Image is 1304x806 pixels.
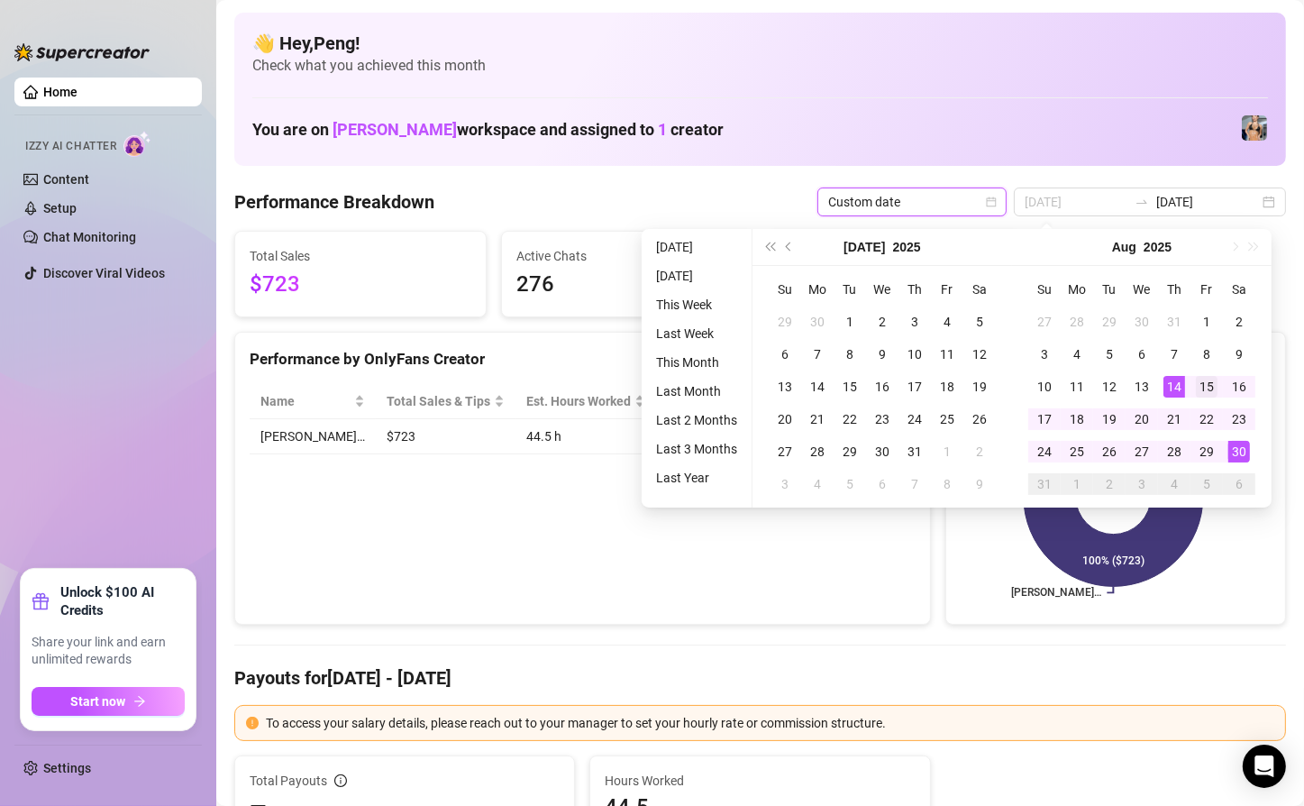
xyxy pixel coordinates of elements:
[769,306,801,338] td: 2025-06-29
[839,311,861,333] div: 1
[376,419,515,454] td: $723
[1099,343,1120,365] div: 5
[769,338,801,371] td: 2025-07-06
[898,273,931,306] th: Th
[1158,403,1190,435] td: 2025-08-21
[649,294,744,316] li: This Week
[904,311,926,333] div: 3
[1228,441,1250,463] div: 30
[1066,441,1088,463] div: 25
[801,371,834,403] td: 2025-07-14
[1196,441,1217,463] div: 29
[834,338,866,371] td: 2025-07-08
[839,376,861,398] div: 15
[1131,408,1153,430] div: 20
[936,473,958,495] div: 8
[834,468,866,500] td: 2025-08-05
[807,343,828,365] div: 7
[834,306,866,338] td: 2025-07-01
[760,229,780,265] button: Last year (Control + left)
[1144,229,1172,265] button: Choose a year
[1223,468,1255,500] td: 2025-09-06
[807,311,828,333] div: 30
[1028,371,1061,403] td: 2025-08-10
[515,419,656,454] td: 44.5 h
[1034,473,1055,495] div: 31
[1228,343,1250,365] div: 9
[1066,376,1088,398] div: 11
[123,131,151,157] img: AI Chatter
[1126,371,1158,403] td: 2025-08-13
[774,441,796,463] div: 27
[1034,408,1055,430] div: 17
[1158,273,1190,306] th: Th
[1131,343,1153,365] div: 6
[649,236,744,258] li: [DATE]
[1163,441,1185,463] div: 28
[807,473,828,495] div: 4
[658,120,667,139] span: 1
[1034,343,1055,365] div: 3
[250,246,471,266] span: Total Sales
[234,189,434,215] h4: Performance Breakdown
[1034,311,1055,333] div: 27
[936,376,958,398] div: 18
[25,138,116,155] span: Izzy AI Chatter
[898,435,931,468] td: 2025-07-31
[1028,435,1061,468] td: 2025-08-24
[1126,403,1158,435] td: 2025-08-20
[1093,306,1126,338] td: 2025-07-29
[1190,403,1223,435] td: 2025-08-22
[649,323,744,344] li: Last Week
[839,343,861,365] div: 8
[649,438,744,460] li: Last 3 Months
[250,268,471,302] span: $723
[969,376,990,398] div: 19
[43,266,165,280] a: Discover Viral Videos
[898,338,931,371] td: 2025-07-10
[834,273,866,306] th: Tu
[931,338,963,371] td: 2025-07-11
[1126,435,1158,468] td: 2025-08-27
[1196,408,1217,430] div: 22
[904,441,926,463] div: 31
[516,246,738,266] span: Active Chats
[963,273,996,306] th: Sa
[43,201,77,215] a: Setup
[1196,376,1217,398] div: 15
[801,403,834,435] td: 2025-07-21
[1093,273,1126,306] th: Tu
[904,473,926,495] div: 7
[60,583,185,619] strong: Unlock $100 AI Credits
[871,441,893,463] div: 30
[1190,338,1223,371] td: 2025-08-08
[1099,441,1120,463] div: 26
[1223,338,1255,371] td: 2025-08-09
[250,419,376,454] td: [PERSON_NAME]…
[807,441,828,463] div: 28
[649,409,744,431] li: Last 2 Months
[834,403,866,435] td: 2025-07-22
[866,338,898,371] td: 2025-07-09
[1131,441,1153,463] div: 27
[866,371,898,403] td: 2025-07-16
[1163,376,1185,398] div: 14
[1028,338,1061,371] td: 2025-08-03
[1061,403,1093,435] td: 2025-08-18
[387,391,490,411] span: Total Sales & Tips
[1066,408,1088,430] div: 18
[866,273,898,306] th: We
[871,408,893,430] div: 23
[807,408,828,430] div: 21
[828,188,996,215] span: Custom date
[1163,473,1185,495] div: 4
[1093,468,1126,500] td: 2025-09-02
[32,634,185,669] span: Share your link and earn unlimited rewards
[936,441,958,463] div: 1
[1196,473,1217,495] div: 5
[774,311,796,333] div: 29
[936,311,958,333] div: 4
[1028,306,1061,338] td: 2025-07-27
[1190,435,1223,468] td: 2025-08-29
[1112,229,1136,265] button: Choose a month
